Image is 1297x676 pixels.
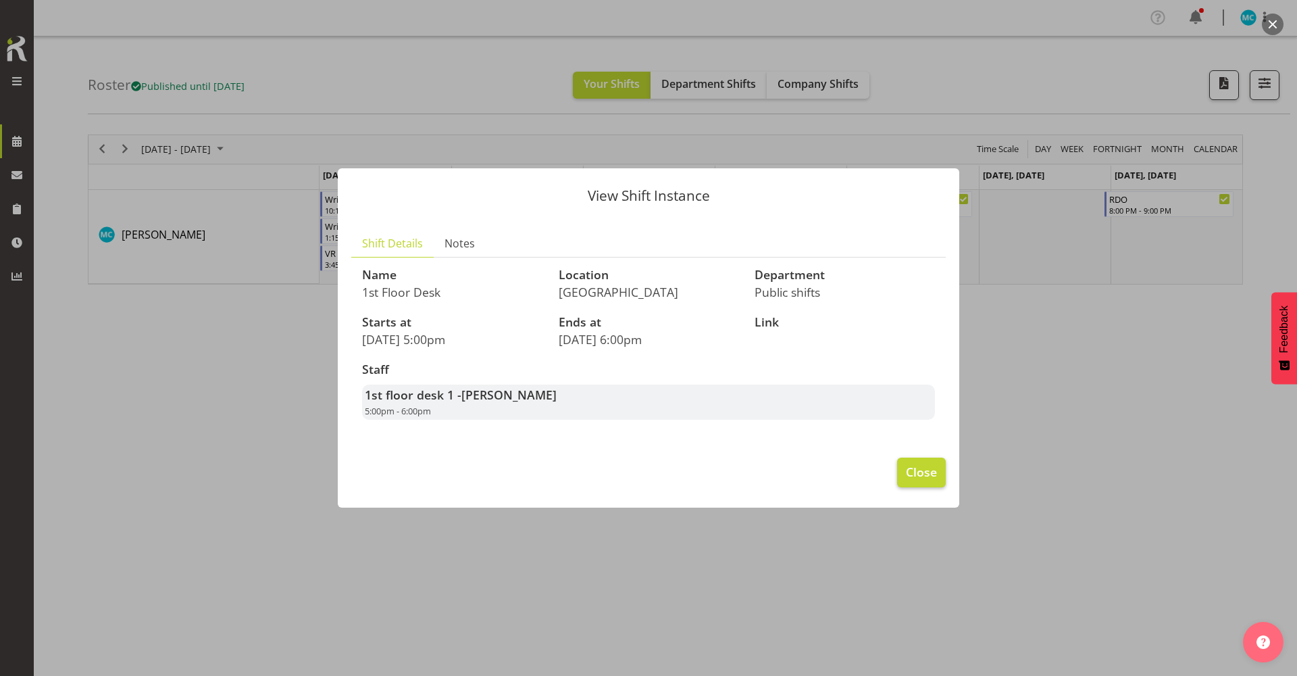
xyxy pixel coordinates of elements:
span: Shift Details [362,235,423,251]
strong: 1st floor desk 1 - [365,387,557,403]
span: Feedback [1278,306,1290,353]
img: help-xxl-2.png [1256,635,1270,649]
h3: Location [559,268,739,282]
span: [PERSON_NAME] [461,387,557,403]
span: Close [906,463,937,481]
p: [DATE] 5:00pm [362,332,542,347]
button: Close [897,458,946,487]
span: Notes [444,235,475,251]
h3: Name [362,268,542,282]
h3: Department [755,268,935,282]
h3: Starts at [362,316,542,329]
h3: Ends at [559,316,739,329]
button: Feedback - Show survey [1271,292,1297,384]
span: 5:00pm - 6:00pm [365,405,431,417]
p: View Shift Instance [351,189,946,203]
p: [DATE] 6:00pm [559,332,739,347]
p: Public shifts [755,285,935,299]
p: 1st Floor Desk [362,285,542,299]
h3: Link [755,316,935,329]
p: [GEOGRAPHIC_DATA] [559,285,739,299]
h3: Staff [362,363,935,377]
